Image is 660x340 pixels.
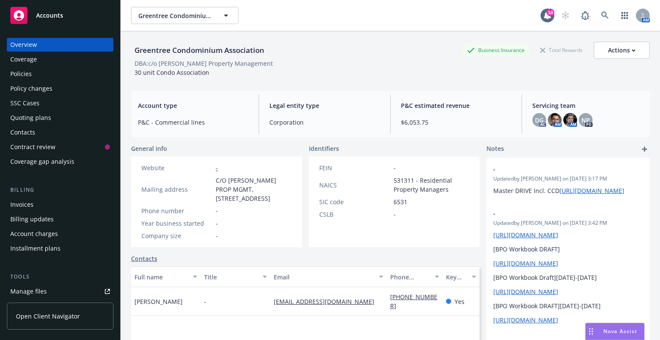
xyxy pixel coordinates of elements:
[10,38,37,52] div: Overview
[269,101,380,110] span: Legal entity type
[274,297,381,306] a: [EMAIL_ADDRESS][DOMAIN_NAME]
[269,118,380,127] span: Corporation
[7,212,113,226] a: Billing updates
[446,273,467,282] div: Key contact
[486,202,650,331] div: -Updatedby [PERSON_NAME] on [DATE] 3:42 PM[URL][DOMAIN_NAME][BPO Workbook DRAFT][URL][DOMAIN_NAME...
[493,259,558,267] a: [URL][DOMAIN_NAME]
[486,158,650,202] div: -Updatedby [PERSON_NAME] on [DATE] 3:17 PMMaster DRIVE Incl. CCD[URL][DOMAIN_NAME]
[7,38,113,52] a: Overview
[401,101,511,110] span: P&C estimated revenue
[493,175,643,183] span: Updated by [PERSON_NAME] on [DATE] 3:17 PM
[493,165,620,174] span: -
[7,67,113,81] a: Policies
[7,126,113,139] a: Contacts
[463,45,529,55] div: Business Insurance
[309,144,339,153] span: Identifiers
[10,67,32,81] div: Policies
[7,155,113,168] a: Coverage gap analysis
[134,297,183,306] span: [PERSON_NAME]
[7,140,113,154] a: Contract review
[493,187,624,195] span: Master DRIVE Incl. CCD
[216,231,218,240] span: -
[134,68,209,77] span: 30 unit Condo Association
[493,301,643,310] p: [BPO Workbook DRAFT][DATE]-[DATE]
[141,185,212,194] div: Mailing address
[581,116,590,125] span: NP
[493,219,643,227] span: Updated by [PERSON_NAME] on [DATE] 3:42 PM
[596,7,614,24] a: Search
[319,197,390,206] div: SIC code
[585,323,645,340] button: Nova Assist
[10,52,37,66] div: Coverage
[216,206,218,215] span: -
[201,266,270,287] button: Title
[594,42,650,59] button: Actions
[394,197,407,206] span: 6531
[7,3,113,28] a: Accounts
[532,101,643,110] span: Servicing team
[7,198,113,211] a: Invoices
[394,210,396,219] span: -
[486,144,504,154] span: Notes
[131,45,268,56] div: Greentree Condominium Association
[319,181,390,190] div: NAICS
[10,198,34,211] div: Invoices
[493,288,558,296] a: [URL][DOMAIN_NAME]
[616,7,633,24] a: Switch app
[493,231,558,239] a: [URL][DOMAIN_NAME]
[131,144,167,153] span: General info
[10,212,54,226] div: Billing updates
[639,144,650,154] a: add
[563,113,577,127] img: photo
[7,227,113,241] a: Account charges
[216,219,218,228] span: -
[493,209,620,218] span: -
[401,118,511,127] span: $6,053.75
[131,7,238,24] button: Greentree Condominium Association
[204,273,257,282] div: Title
[7,111,113,125] a: Quoting plans
[557,7,574,24] a: Start snowing
[390,293,437,310] a: [PHONE_NUMBER]
[387,266,443,287] button: Phone number
[7,186,113,194] div: Billing
[319,163,390,172] div: FEIN
[577,7,594,24] a: Report a Bug
[7,242,113,255] a: Installment plans
[10,227,58,241] div: Account charges
[493,245,643,254] p: [BPO Workbook DRAFT]
[493,316,558,324] a: [URL][DOMAIN_NAME]
[10,285,47,298] div: Manage files
[319,210,390,219] div: CSLB
[10,111,51,125] div: Quoting plans
[559,187,624,195] a: [URL][DOMAIN_NAME]
[141,206,212,215] div: Phone number
[141,163,212,172] div: Website
[493,273,643,282] p: [BPO Workbook Draft][DATE]-[DATE]
[7,273,113,281] div: Tools
[547,9,554,16] div: 18
[138,101,248,110] span: Account type
[270,266,386,287] button: Email
[603,328,637,335] span: Nova Assist
[586,323,596,340] div: Drag to move
[7,285,113,298] a: Manage files
[10,155,74,168] div: Coverage gap analysis
[394,163,396,172] span: -
[134,273,188,282] div: Full name
[274,273,373,282] div: Email
[536,45,587,55] div: Total Rewards
[7,96,113,110] a: SSC Cases
[16,312,80,321] span: Open Client Navigator
[10,126,35,139] div: Contacts
[141,219,212,228] div: Year business started
[7,82,113,95] a: Policy changes
[10,140,55,154] div: Contract review
[535,116,544,125] span: DG
[608,42,636,58] div: Actions
[548,113,562,127] img: photo
[134,59,273,68] div: DBA: c/o [PERSON_NAME] Property Management
[394,176,470,194] span: 531311 - Residential Property Managers
[204,297,206,306] span: -
[10,82,52,95] div: Policy changes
